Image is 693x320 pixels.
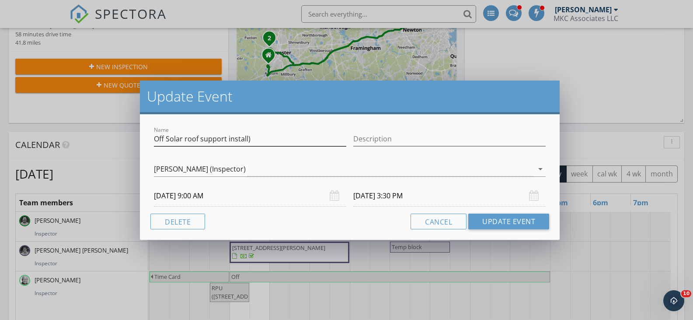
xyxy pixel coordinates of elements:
iframe: Intercom live chat [663,290,684,311]
h2: Update Event [147,88,553,105]
div: [PERSON_NAME] (Inspector) [154,165,246,173]
button: Update Event [468,214,549,229]
input: Select date [353,185,546,207]
span: 10 [681,290,691,297]
button: Delete [150,214,205,229]
input: Select date [154,185,346,207]
i: arrow_drop_down [535,164,546,174]
button: Cancel [411,214,467,229]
